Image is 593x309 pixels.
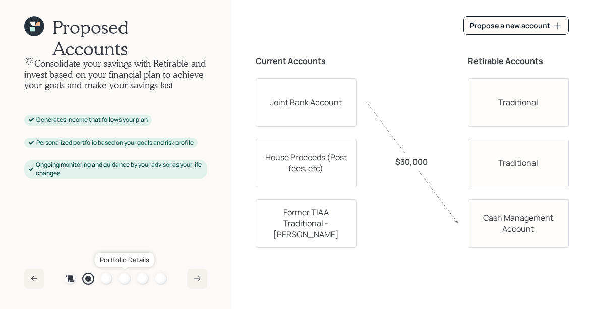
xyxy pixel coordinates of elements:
div: House Proceeds (Post fees, etc) [256,139,357,187]
div: Propose a new account [470,21,562,31]
div: Generates income that follows your plan [28,116,148,125]
div: Cash Management Account [468,199,569,248]
button: Propose a new account [463,16,569,35]
div: Joint Bank Account [256,78,357,127]
h5: Current Accounts [256,56,326,66]
h4: Consolidate your savings with Retirable and invest based on your financial plan to achieve your g... [24,56,207,91]
div: Former TIAA Traditional - [PERSON_NAME] [256,199,357,248]
label: $30,000 [395,156,428,167]
div: Traditional [468,139,569,187]
div: Traditional [468,78,569,127]
div: Ongoing monitoring and guidance by your advisor as your life changes [28,161,203,178]
h1: Proposed Accounts [52,16,207,59]
div: Personalized portfolio based on your goals and risk profile [28,139,194,147]
h5: Retirable Accounts [468,56,543,66]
